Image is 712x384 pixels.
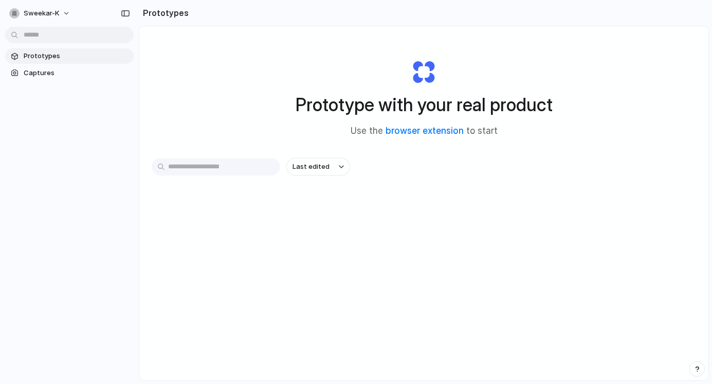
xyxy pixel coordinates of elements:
[139,7,189,19] h2: Prototypes
[293,162,330,172] span: Last edited
[24,51,130,61] span: Prototypes
[5,65,134,81] a: Captures
[5,48,134,64] a: Prototypes
[296,91,553,118] h1: Prototype with your real product
[24,8,60,19] span: sweekar-k
[5,5,76,22] button: sweekar-k
[386,126,464,136] a: browser extension
[24,68,130,78] span: Captures
[351,125,498,138] span: Use the to start
[286,158,350,176] button: Last edited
